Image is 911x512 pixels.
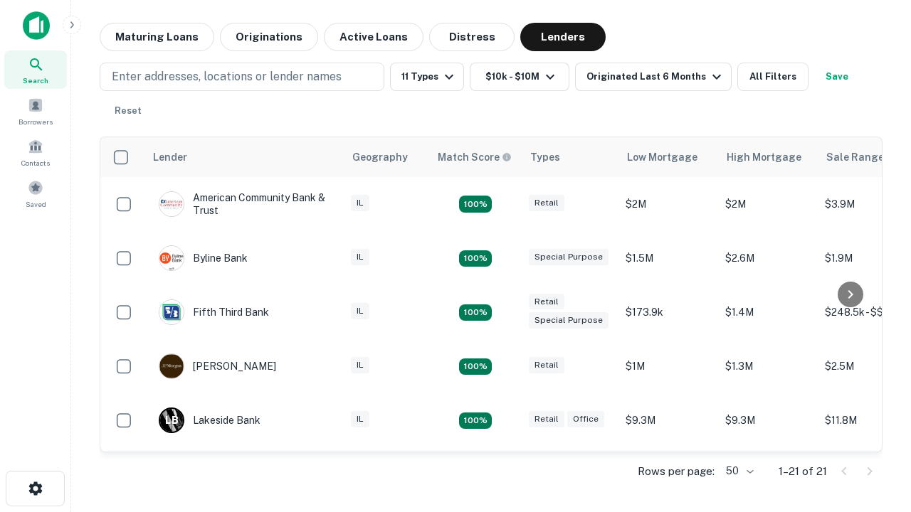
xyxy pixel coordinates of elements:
div: [PERSON_NAME] [159,353,276,379]
button: Maturing Loans [100,23,214,51]
div: Retail [529,357,564,373]
th: Low Mortgage [618,137,718,177]
div: Matching Properties: 3, hasApolloMatch: undefined [459,250,492,267]
div: Lender [153,149,187,166]
td: $1.3M [718,339,818,393]
td: $2.7M [618,447,718,501]
td: $2M [718,177,818,231]
p: 1–21 of 21 [779,463,827,480]
div: Capitalize uses an advanced AI algorithm to match your search with the best lender. The match sco... [438,149,512,165]
span: Borrowers [19,116,53,127]
div: Matching Properties: 3, hasApolloMatch: undefined [459,412,492,430]
div: Retail [529,294,564,310]
button: Reset [105,97,151,125]
h6: Match Score [438,149,509,165]
td: $2.6M [718,231,818,285]
td: $7M [718,447,818,501]
a: Borrowers [4,92,67,130]
button: All Filters [737,63,809,91]
div: IL [351,303,369,319]
button: Originated Last 6 Months [575,63,732,91]
span: Search [23,75,48,86]
div: Types [530,149,560,166]
div: Special Purpose [529,249,609,265]
button: Enter addresses, locations or lender names [100,63,384,91]
button: Active Loans [324,23,423,51]
p: Enter addresses, locations or lender names [112,68,342,85]
div: Matching Properties: 2, hasApolloMatch: undefined [459,358,492,375]
img: capitalize-icon.png [23,11,50,40]
td: $9.3M [718,393,818,447]
div: Matching Properties: 2, hasApolloMatch: undefined [459,196,492,213]
td: $1M [618,339,718,393]
td: $2M [618,177,718,231]
img: picture [159,354,184,378]
th: High Mortgage [718,137,818,177]
div: Retail [529,195,564,211]
th: Lender [144,137,344,177]
button: Originations [220,23,318,51]
div: 50 [720,461,756,481]
td: $173.9k [618,285,718,339]
div: IL [351,249,369,265]
img: picture [159,192,184,216]
div: Originated Last 6 Months [586,68,725,85]
div: Lakeside Bank [159,407,260,433]
div: Fifth Third Bank [159,299,269,325]
button: Distress [429,23,515,51]
button: 11 Types [390,63,464,91]
p: Rows per page: [638,463,715,480]
div: Geography [352,149,408,166]
div: Low Mortgage [627,149,697,166]
button: Save your search to get updates of matches that match your search criteria. [814,63,860,91]
th: Types [522,137,618,177]
td: $1.5M [618,231,718,285]
div: IL [351,357,369,373]
a: Saved [4,174,67,213]
div: IL [351,195,369,211]
div: IL [351,411,369,427]
iframe: Chat Widget [840,353,911,421]
p: L B [165,413,178,428]
button: Lenders [520,23,606,51]
div: Byline Bank [159,245,248,271]
img: picture [159,246,184,270]
div: Special Purpose [529,312,609,329]
div: Sale Range [826,149,884,166]
span: Contacts [21,157,50,169]
a: Contacts [4,133,67,171]
th: Capitalize uses an advanced AI algorithm to match your search with the best lender. The match sco... [429,137,522,177]
div: Office [567,411,604,427]
th: Geography [344,137,429,177]
td: $9.3M [618,393,718,447]
td: $1.4M [718,285,818,339]
div: American Community Bank & Trust [159,191,330,217]
div: Retail [529,411,564,427]
div: Matching Properties: 2, hasApolloMatch: undefined [459,304,492,321]
span: Saved [26,198,46,210]
div: High Mortgage [727,149,801,166]
a: Search [4,50,67,89]
img: picture [159,300,184,324]
button: $10k - $10M [470,63,569,91]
